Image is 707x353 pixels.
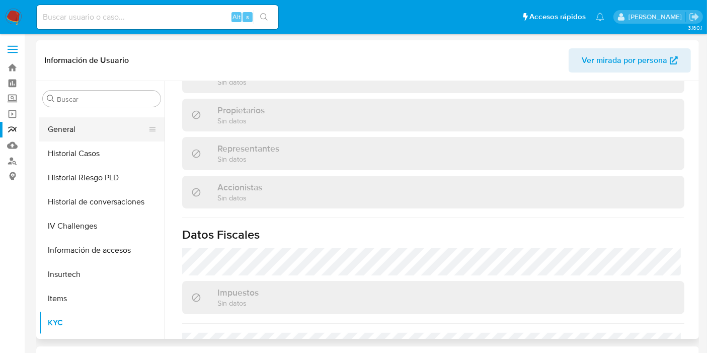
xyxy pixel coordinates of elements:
[39,166,165,190] button: Historial Riesgo PLD
[39,262,165,287] button: Insurtech
[47,95,55,103] button: Buscar
[39,117,156,142] button: General
[39,287,165,311] button: Items
[596,13,604,21] a: Notificaciones
[217,116,265,125] p: Sin datos
[182,137,684,170] div: RepresentantesSin datos
[254,10,274,24] button: search-icon
[39,238,165,262] button: Información de accesos
[39,190,165,214] button: Historial de conversaciones
[182,227,684,242] h1: Datos Fiscales
[39,142,165,166] button: Historial Casos
[217,287,259,298] h3: Impuestos
[39,311,165,335] button: KYC
[217,298,259,308] p: Sin datos
[182,99,684,131] div: PropietariosSin datos
[217,105,265,116] h3: Propietarios
[217,193,262,202] p: Sin datos
[246,12,249,22] span: s
[217,77,268,87] p: Sin datos
[182,281,684,314] div: ImpuestosSin datos
[217,182,262,193] h3: Accionistas
[39,214,165,238] button: IV Challenges
[217,143,279,154] h3: Representantes
[57,95,156,104] input: Buscar
[582,48,667,73] span: Ver mirada por persona
[689,12,699,22] a: Salir
[217,154,279,164] p: Sin datos
[629,12,685,22] p: gregorio.negri@mercadolibre.com
[232,12,241,22] span: Alt
[529,12,586,22] span: Accesos rápidos
[37,11,278,24] input: Buscar usuario o caso...
[44,55,129,65] h1: Información de Usuario
[182,176,684,208] div: AccionistasSin datos
[569,48,691,73] button: Ver mirada por persona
